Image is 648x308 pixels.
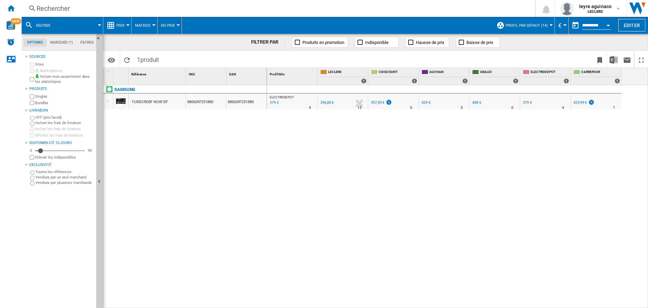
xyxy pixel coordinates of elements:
input: Sites [30,62,34,67]
input: Singles [30,94,34,99]
div: Délai de livraison : 0 jour [511,104,513,111]
div: Prix [107,17,128,34]
div: 408 € [472,100,481,105]
div: 1 offers sold by ELECTRODEPOT [564,78,569,84]
div: Référence Sort None [130,68,186,78]
input: OFF (prix facial) [30,116,34,120]
div: Sort None [130,68,186,78]
div: Livraison [29,108,93,113]
button: € [558,17,565,34]
label: Vendues par plusieurs marchands [35,180,93,185]
div: 379 € [522,99,532,106]
div: 1 offers sold by CARREFOUR [615,78,620,84]
img: excel-24x24.png [610,56,618,64]
div: 429 € [422,100,431,105]
div: 396,85 € [320,100,334,105]
span: Prix [116,23,125,28]
div: SKU Sort None [187,68,226,78]
div: 397,59 € [371,100,384,105]
button: Masquer [96,34,104,46]
img: profile.jpg [560,2,574,15]
div: Rechercher [36,4,517,13]
div: Sort None [187,68,226,78]
div: En Prix [161,17,178,34]
input: Inclure les frais de livraison [30,121,34,126]
div: 429,99 € [572,99,595,106]
input: Marketplaces [30,69,34,73]
img: mysite-bg-18x18.png [35,74,39,78]
span: Hausse de prix [416,40,444,45]
input: Toutes les références [30,170,34,175]
div: Délai de livraison : 0 jour [410,104,412,111]
div: CARREFOUR 1 offers sold by CARREFOUR [572,68,621,85]
div: 379 € [523,100,532,105]
md-menu: Currency [555,17,569,34]
div: 429,99 € [573,100,587,105]
span: EAN [229,72,236,76]
span: produit [140,56,159,63]
span: AUCHAN [429,70,468,75]
label: Enlever les indisponibles [35,155,93,160]
div: EAN Sort None [228,68,267,78]
button: Créer un favoris [593,52,606,68]
span: CDISCOUNT [379,70,417,75]
div: Mise à jour : lundi 6 octobre 2025 10:05 [269,99,279,106]
span: LECLERC [328,70,367,75]
label: Toutes les références [35,169,93,174]
span: SKU [189,72,195,76]
img: promotionV3.png [588,99,595,105]
span: Référence [131,72,146,76]
button: Profil par défaut (14) [506,17,551,34]
div: Profil Min Sort None [268,68,317,78]
div: Délai de livraison : 4 jours [562,104,564,111]
div: Profil par défaut (14) [496,17,551,34]
img: alerts-logo.svg [7,38,15,46]
div: 8806097251880 [186,94,226,109]
input: Inclure mon assortiment dans les statistiques [30,75,34,84]
span: Profil Min [270,72,285,76]
button: Matrice [135,17,154,34]
button: 55U7005 [36,17,57,34]
span: Profil par défaut (14) [506,23,548,28]
div: Sources [29,54,93,60]
div: 1 offers sold by UBALDI [513,78,518,84]
label: Sites [35,62,93,67]
div: Sort None [115,68,128,78]
div: 55U7005 [25,17,100,34]
span: NEW [10,18,21,24]
span: Matrice [135,23,151,28]
b: LECLERC [588,9,603,14]
button: Editer [618,19,645,31]
img: wise-card.svg [6,21,15,30]
button: Télécharger au format Excel [607,52,620,68]
input: Inclure les frais de livraison [30,127,34,131]
span: En Prix [161,23,175,28]
button: md-calendar [569,19,582,32]
button: Prix [116,17,128,34]
label: Afficher les frais de livraison [35,133,93,138]
div: UBALDI 1 offers sold by UBALDI [471,68,520,85]
div: Sort None [228,68,267,78]
button: Plein écran [634,52,648,68]
span: ELECTRODEPOT [270,95,294,99]
label: Bundles [35,100,93,105]
span: Baisse de prix [466,40,493,45]
div: 8806097251880 [226,94,267,109]
div: Délai de livraison : 15 jours [357,104,361,111]
span: Indisponible [365,40,388,45]
div: 1 offers sold by AUCHAN [462,78,468,84]
div: Produits [29,86,93,92]
label: Singles [35,94,93,99]
span: Produits en promotion [302,40,344,45]
div: 1 offers sold by CDISCOUNT [412,78,417,84]
span: UBALDI [480,70,518,75]
img: promotionV3.png [385,99,392,105]
div: Délai de livraison : 5 jours [461,104,463,111]
div: 408 € [471,99,481,106]
span: ELECTRODEPOT [531,70,569,75]
button: Indisponible [355,37,399,48]
div: Délai de livraison : 7 jours [613,104,615,111]
input: Afficher les frais de livraison [30,133,34,138]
